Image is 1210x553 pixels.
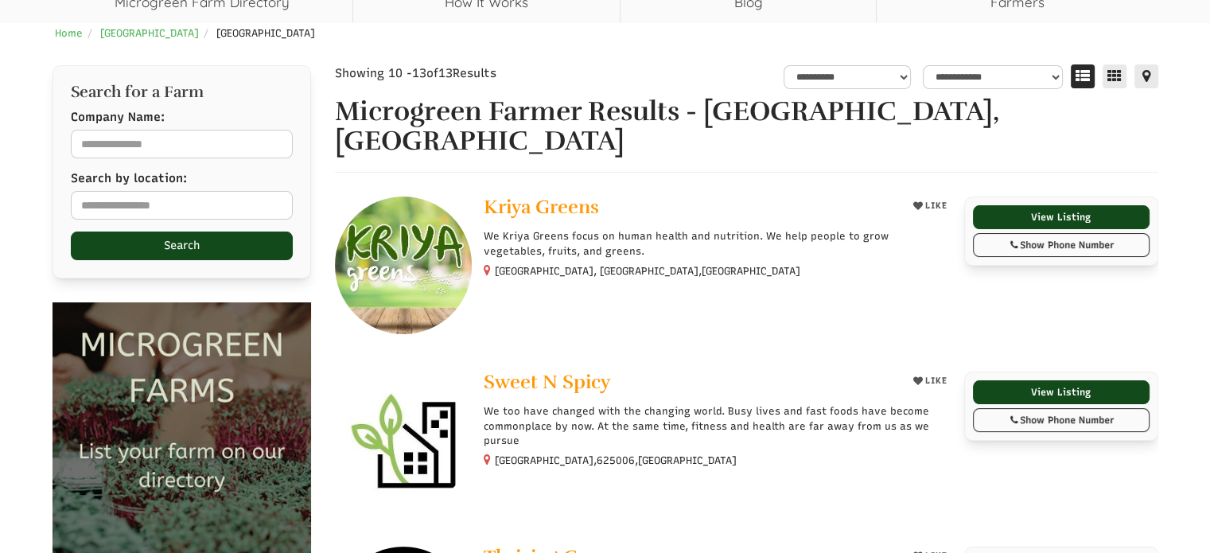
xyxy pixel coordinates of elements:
a: View Listing [973,205,1150,229]
div: Showing 10 - of Results [335,65,609,82]
span: 13 [412,66,426,80]
span: LIKE [923,201,947,211]
small: [GEOGRAPHIC_DATA], [GEOGRAPHIC_DATA], [495,265,800,277]
span: [GEOGRAPHIC_DATA] [216,27,315,39]
button: LIKE [908,372,952,391]
span: Sweet N Spicy [484,370,610,394]
label: Search by location: [71,170,187,187]
a: [GEOGRAPHIC_DATA] [100,27,199,39]
span: LIKE [923,376,947,386]
img: Kriya Greens [335,197,473,334]
div: Show Phone Number [982,238,1141,252]
span: Kriya Greens [484,195,599,219]
span: 625006 [597,454,635,468]
a: Kriya Greens [484,197,897,221]
a: View Listing [973,380,1150,404]
label: Company Name: [71,109,165,126]
span: 13 [438,66,453,80]
p: We too have changed with the changing world. Busy lives and fast foods have become commonplace by... [484,404,952,448]
button: Search [71,232,293,260]
small: [GEOGRAPHIC_DATA], , [495,454,737,466]
a: Home [55,27,83,39]
a: Sweet N Spicy [484,372,897,396]
img: Sweet N Spicy [335,372,473,509]
div: Show Phone Number [982,413,1141,427]
h2: Search for a Farm [71,84,293,101]
h1: Microgreen Farmer Results - [GEOGRAPHIC_DATA], [GEOGRAPHIC_DATA] [335,97,1158,157]
button: LIKE [908,197,952,216]
span: [GEOGRAPHIC_DATA] [638,454,737,468]
span: [GEOGRAPHIC_DATA] [702,264,800,278]
p: We Kriya Greens focus on human health and nutrition. We help people to grow vegetables, fruits, a... [484,229,952,258]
